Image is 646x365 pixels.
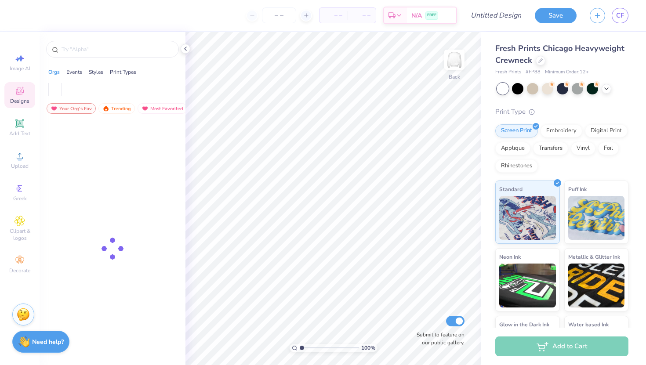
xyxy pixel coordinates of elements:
div: Embroidery [541,124,582,137]
span: Upload [11,163,29,170]
div: Events [66,68,82,76]
img: Back [446,51,463,69]
img: Standard [499,196,556,240]
span: 100 % [361,344,375,352]
span: Image AI [10,65,30,72]
img: most_fav.gif [142,105,149,112]
span: N/A [411,11,422,20]
div: Print Type [495,107,628,117]
span: Minimum Order: 12 + [545,69,589,76]
div: Your Org's Fav [47,103,96,114]
img: most_fav.gif [51,105,58,112]
a: CF [612,8,628,23]
img: Neon Ink [499,264,556,307]
strong: Need help? [32,338,64,346]
div: Screen Print [495,124,538,137]
div: Foil [598,142,619,155]
div: Vinyl [571,142,595,155]
input: – – [262,7,296,23]
span: # FP88 [526,69,541,76]
div: Transfers [533,142,568,155]
img: Puff Ink [568,196,625,240]
span: Glow in the Dark Ink [499,320,549,329]
span: Metallic & Glitter Ink [568,252,620,261]
span: Fresh Prints [495,69,521,76]
span: – – [353,11,370,20]
img: trending.gif [102,105,109,112]
div: Print Types [110,68,136,76]
span: Greek [13,195,27,202]
span: Water based Ink [568,320,609,329]
span: Decorate [9,267,30,274]
img: Metallic & Glitter Ink [568,264,625,307]
div: Most Favorited [138,103,187,114]
label: Submit to feature on our public gallery. [412,331,465,347]
div: Digital Print [585,124,628,137]
div: Styles [89,68,103,76]
input: Try "Alpha" [61,45,173,54]
div: Trending [98,103,135,114]
span: Fresh Prints Chicago Heavyweight Crewneck [495,43,624,65]
div: Orgs [48,68,60,76]
span: Designs [10,98,29,105]
span: Add Text [9,130,30,137]
span: Standard [499,184,523,194]
div: Applique [495,142,530,155]
span: Neon Ink [499,252,521,261]
span: FREE [427,12,436,18]
div: Rhinestones [495,159,538,173]
div: Back [449,73,460,81]
input: Untitled Design [464,7,528,24]
button: Save [535,8,577,23]
span: – – [325,11,342,20]
span: Puff Ink [568,184,587,194]
span: CF [616,11,624,21]
span: Clipart & logos [4,228,35,242]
